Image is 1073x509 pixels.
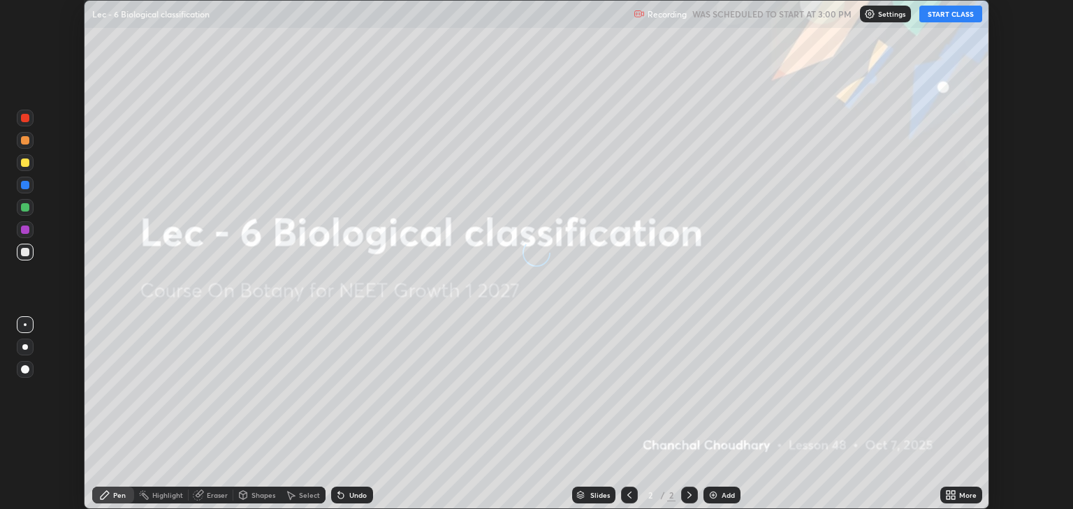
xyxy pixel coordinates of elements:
[92,8,210,20] p: Lec - 6 Biological classification
[113,492,126,499] div: Pen
[660,491,664,499] div: /
[152,492,183,499] div: Highlight
[667,489,676,501] div: 2
[349,492,367,499] div: Undo
[722,492,735,499] div: Add
[878,10,905,17] p: Settings
[708,489,719,501] img: add-slide-button
[634,8,645,20] img: recording.375f2c34.svg
[648,9,687,20] p: Recording
[959,492,977,499] div: More
[251,492,275,499] div: Shapes
[692,8,852,20] h5: WAS SCHEDULED TO START AT 3:00 PM
[643,491,657,499] div: 2
[864,8,875,20] img: class-settings-icons
[299,492,320,499] div: Select
[590,492,610,499] div: Slides
[919,6,982,22] button: START CLASS
[207,492,228,499] div: Eraser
